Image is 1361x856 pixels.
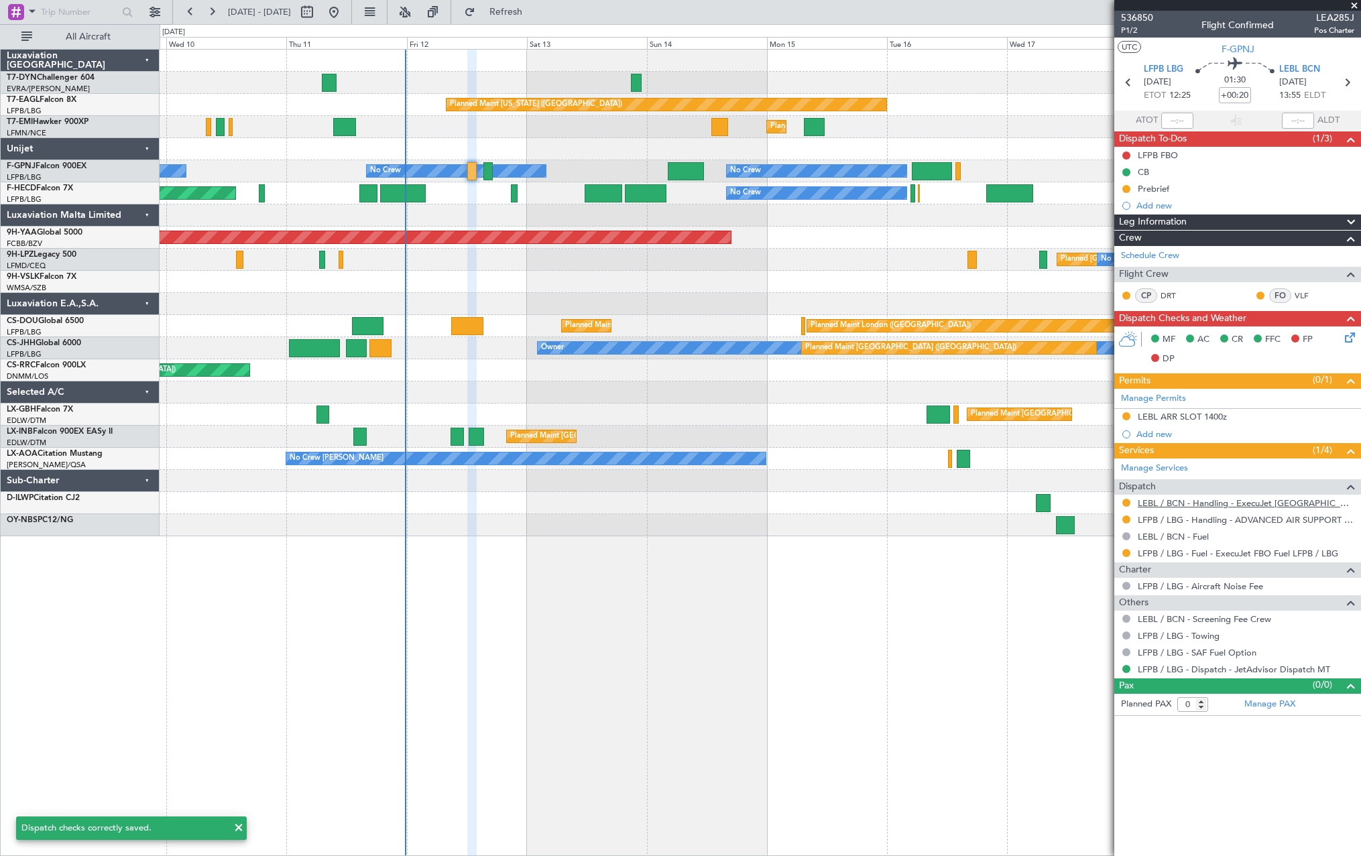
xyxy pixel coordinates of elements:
div: Mon 15 [767,37,887,49]
span: Leg Information [1119,215,1187,230]
span: Refresh [478,7,534,17]
div: FO [1269,288,1291,303]
a: Schedule Crew [1121,249,1179,263]
span: F-HECD [7,184,36,192]
div: Prebrief [1138,183,1169,194]
a: [PERSON_NAME]/QSA [7,460,86,470]
span: T7-EMI [7,118,33,126]
span: 9H-YAA [7,229,37,237]
span: MF [1163,333,1175,347]
a: LFPB/LBG [7,349,42,359]
a: LFPB/LBG [7,106,42,116]
span: Services [1119,443,1154,458]
span: OY-NBS [7,516,38,524]
span: AC [1197,333,1209,347]
div: CP [1135,288,1157,303]
div: Fri 12 [407,37,527,49]
span: 13:55 [1279,89,1301,103]
a: LEBL / BCN - Fuel [1138,531,1209,542]
span: LFPB LBG [1144,63,1183,76]
div: Sat 13 [527,37,647,49]
span: LEA285J [1314,11,1354,25]
a: CS-DOUGlobal 6500 [7,317,84,325]
div: No Crew [730,183,761,203]
a: LFPB/LBG [7,194,42,204]
a: LFMN/NCE [7,128,46,138]
div: Planned Maint [GEOGRAPHIC_DATA] ([GEOGRAPHIC_DATA]) [510,426,721,446]
span: LEBL BCN [1279,63,1320,76]
a: LEBL / BCN - Screening Fee Crew [1138,613,1271,625]
span: CS-JHH [7,339,36,347]
span: (1/3) [1313,131,1332,145]
span: CR [1232,333,1243,347]
span: T7-EAGL [7,96,40,104]
a: LFPB / LBG - Towing [1138,630,1220,641]
div: Sun 14 [647,37,767,49]
a: 9H-LPZLegacy 500 [7,251,76,259]
span: Flight Crew [1119,267,1169,282]
a: VLF [1295,290,1325,302]
span: F-GPNJ [1222,42,1254,56]
span: Pos Charter [1314,25,1354,36]
div: Wed 10 [166,37,286,49]
a: LFPB / LBG - Aircraft Noise Fee [1138,580,1263,592]
span: [DATE] [1279,76,1307,89]
a: OY-NBSPC12/NG [7,516,73,524]
span: FFC [1265,333,1281,347]
div: Planned Maint [GEOGRAPHIC_DATA] ([GEOGRAPHIC_DATA]) [565,316,776,336]
span: ALDT [1317,114,1340,127]
span: F-GPNJ [7,162,36,170]
span: 01:30 [1224,74,1246,87]
a: T7-EAGLFalcon 8X [7,96,76,104]
div: No Crew [PERSON_NAME] [290,448,383,469]
span: T7-DYN [7,74,37,82]
span: Pax [1119,678,1134,694]
span: (1/4) [1313,443,1332,457]
span: All Aircraft [35,32,141,42]
div: No Crew [370,161,401,181]
span: ELDT [1304,89,1325,103]
div: Planned Maint [GEOGRAPHIC_DATA] ([GEOGRAPHIC_DATA]) [805,338,1016,358]
div: Flight Confirmed [1201,18,1274,32]
a: DRT [1161,290,1191,302]
a: F-HECDFalcon 7X [7,184,73,192]
a: F-GPNJFalcon 900EX [7,162,86,170]
button: All Aircraft [15,26,145,48]
span: Charter [1119,562,1151,578]
div: Planned Maint [GEOGRAPHIC_DATA] ([GEOGRAPHIC_DATA]) [971,404,1182,424]
label: Planned PAX [1121,698,1171,711]
a: LX-AOACitation Mustang [7,450,103,458]
input: --:-- [1161,113,1193,129]
span: ATOT [1136,114,1158,127]
span: (0/0) [1313,678,1332,692]
a: T7-EMIHawker 900XP [7,118,88,126]
a: LFMD/CEQ [7,261,46,271]
a: LX-GBHFalcon 7X [7,406,73,414]
div: No Crew [730,161,761,181]
a: FCBB/BZV [7,239,42,249]
div: [DATE] [162,27,185,38]
a: DNMM/LOS [7,371,48,381]
a: WMSA/SZB [7,283,46,293]
a: Manage Services [1121,462,1188,475]
a: Manage PAX [1244,698,1295,711]
a: LEBL / BCN - Handling - ExecuJet [GEOGRAPHIC_DATA] [PERSON_NAME]/BCN [1138,497,1354,509]
a: EVRA/[PERSON_NAME] [7,84,90,94]
a: 9H-YAAGlobal 5000 [7,229,82,237]
a: LFPB/LBG [7,327,42,337]
div: LFPB FBO [1138,149,1178,161]
div: Add new [1136,200,1354,211]
div: Add new [1136,428,1354,440]
span: Dispatch Checks and Weather [1119,311,1246,326]
span: FP [1303,333,1313,347]
div: No Crew [1101,249,1132,269]
span: Others [1119,595,1148,611]
div: Planned [GEOGRAPHIC_DATA] ([GEOGRAPHIC_DATA]) [1061,249,1250,269]
span: 536850 [1121,11,1153,25]
span: 9H-VSLK [7,273,40,281]
a: T7-DYNChallenger 604 [7,74,95,82]
div: Owner [541,338,564,358]
a: LX-INBFalcon 900EX EASy II [7,428,113,436]
span: LX-INB [7,428,33,436]
input: Trip Number [41,2,118,22]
